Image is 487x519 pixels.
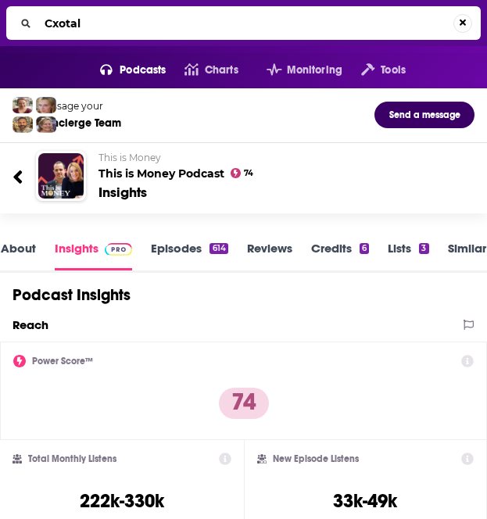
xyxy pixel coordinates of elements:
a: InsightsPodchaser Pro [55,241,132,270]
span: Monitoring [287,59,342,81]
img: This is Money Podcast [38,153,84,199]
h2: Reach [13,317,48,332]
div: Insights [98,184,147,201]
div: Message your [38,100,121,112]
img: Jon Profile [13,116,33,133]
h2: New Episode Listens [273,453,359,464]
input: Search... [38,11,453,36]
img: Jules Profile [36,97,56,113]
span: Charts [205,59,238,81]
img: Podchaser Pro [105,243,132,256]
h3: 33k-49k [333,489,397,513]
span: Tools [381,59,406,81]
a: Similar [448,241,486,270]
button: open menu [342,58,406,83]
span: 74 [244,170,253,177]
p: 74 [219,388,269,419]
span: Podcasts [120,59,166,81]
button: Send a message [374,102,474,128]
a: Lists3 [388,241,428,270]
h3: 222k-330k [80,489,164,513]
h1: Podcast Insights [13,285,131,305]
div: 3 [419,243,428,254]
div: 614 [209,243,227,254]
h2: Total Monthly Listens [28,453,116,464]
span: This is Money [98,152,161,163]
img: Sydney Profile [13,97,33,113]
button: open menu [81,58,167,83]
h2: Power Score™ [32,356,93,367]
button: open menu [248,58,342,83]
a: About [1,241,36,270]
a: Charts [166,58,238,83]
a: Reviews [247,241,292,270]
div: Search... [6,6,481,40]
a: Credits6 [311,241,369,270]
h2: This is Money Podcast [98,152,451,181]
div: 6 [360,243,369,254]
div: Concierge Team [38,116,121,130]
img: Barbara Profile [36,116,56,133]
a: Episodes614 [151,241,227,270]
